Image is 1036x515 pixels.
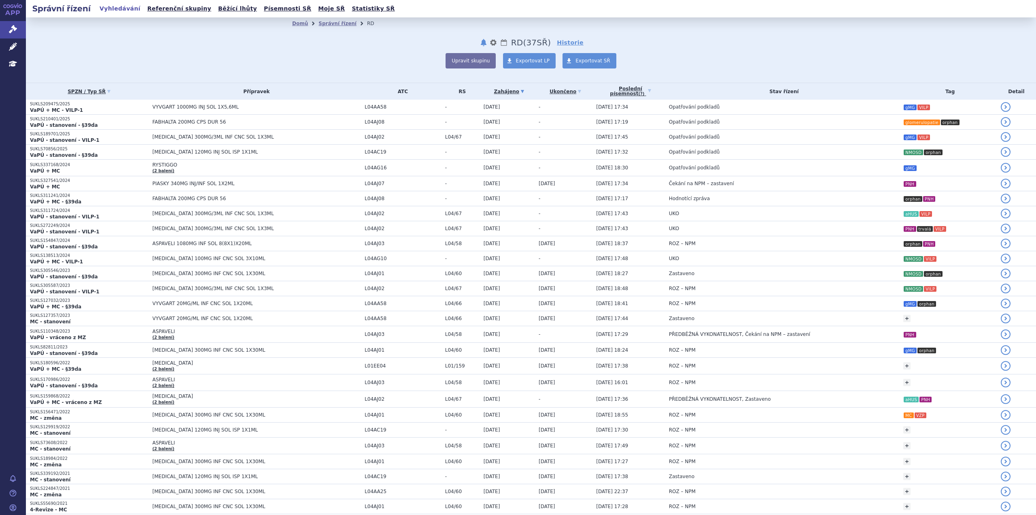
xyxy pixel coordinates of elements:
span: VYVGART 1000MG INJ SOL 1X5,6ML [153,104,355,110]
p: SUKLS327541/2024 [30,178,149,184]
a: detail [1001,329,1011,339]
span: [DATE] [539,271,555,276]
span: [DATE] [484,104,500,110]
i: orphan [924,150,943,155]
span: L04AJ02 [365,396,441,402]
strong: VaPÚ - vráceno z MZ [30,335,86,340]
i: glomerulopatie [904,120,940,125]
span: - [445,119,480,125]
span: - [445,165,480,171]
span: [DATE] [484,412,500,418]
span: [DATE] 17:19 [596,119,628,125]
span: [DATE] [539,412,555,418]
a: Běžící lhůty [216,3,259,14]
p: SUKLS305587/2023 [30,283,149,288]
span: L04/60 [445,271,480,276]
span: [DATE] [539,380,555,385]
p: SUKLS70856/2025 [30,146,149,152]
span: - [539,165,540,171]
p: SUKLS159868/2022 [30,393,149,399]
a: (2 balení) [153,335,174,340]
i: aHUS [904,397,919,402]
span: L04AJ03 [365,380,441,385]
span: [MEDICAL_DATA] 300MG/3ML INF CNC SOL 1X3ML [153,226,355,231]
a: detail [1001,299,1011,308]
a: + [903,362,911,370]
span: [DATE] [539,347,555,353]
span: - [539,149,540,155]
li: RD [367,17,385,30]
p: SUKLS305546/2023 [30,268,149,274]
a: detail [1001,269,1011,278]
span: [DATE] 17:45 [596,134,628,140]
a: detail [1001,487,1011,496]
a: detail [1001,394,1011,404]
span: [DATE] [539,241,555,246]
a: Historie [557,38,584,47]
span: L04AC19 [365,149,441,155]
span: ROZ – NPM [669,347,696,353]
span: Opatřování podkladů [669,104,720,110]
span: L04/67 [445,396,480,402]
strong: VaPÚ - stanovení - VILP-1 [30,214,100,220]
span: L04/58 [445,241,480,246]
a: + [903,488,911,495]
a: detail [1001,254,1011,263]
span: - [445,196,480,201]
a: + [903,458,911,465]
span: [DATE] [484,331,500,337]
a: detail [1001,194,1011,203]
i: PNH [923,241,935,247]
p: SUKLS189701/2025 [30,131,149,137]
span: - [445,181,480,186]
span: [MEDICAL_DATA] 300MG/3ML INF CNC SOL 1X3ML [153,134,355,140]
strong: VaPÚ + MC - §39da [30,199,81,205]
strong: VaPÚ - stanovení - §39da [30,122,98,128]
span: L04AA58 [365,316,441,321]
span: UKO [669,226,679,231]
span: - [445,256,480,261]
span: [DATE] 18:30 [596,165,628,171]
a: + [903,442,911,449]
span: - [445,104,480,110]
span: L04AJ01 [365,347,441,353]
span: ( SŘ) [523,38,551,47]
strong: VaPÚ - stanovení - §39da [30,152,98,158]
span: ROZ – NPM [669,286,696,291]
span: [DATE] [484,380,500,385]
a: detail [1001,457,1011,466]
span: L04/58 [445,380,480,385]
th: RS [441,83,480,100]
span: [DATE] [539,316,555,321]
span: L04/58 [445,331,480,337]
span: [DATE] 18:41 [596,301,628,306]
span: RYSTIGGO [153,162,355,168]
span: ROZ – NPM [669,427,696,433]
span: [MEDICAL_DATA] 100MG INF CNC SOL 3X10ML [153,256,355,261]
span: [DATE] 17:29 [596,331,628,337]
i: orphan [924,271,943,277]
a: Exportovat LP [503,53,556,68]
a: Ukončeno [539,86,592,97]
span: L04AA58 [365,301,441,306]
span: [MEDICAL_DATA] 300MG/3ML INF CNC SOL 1X3ML [153,211,355,216]
strong: MC - stanovení [30,319,70,325]
strong: VaPÚ - stanovení - VILP-1 [30,137,100,143]
a: detail [1001,147,1011,157]
i: orphan [917,301,936,307]
i: NMOSD [904,256,923,262]
span: [DATE] [539,181,555,186]
a: detail [1001,284,1011,293]
p: SUKLS154847/2024 [30,238,149,244]
span: [DATE] [484,134,500,140]
span: [DATE] 18:37 [596,241,628,246]
a: (2 balení) [153,383,174,388]
p: SUKLS272249/2024 [30,223,149,229]
a: + [903,426,911,434]
p: SUKLS127032/2023 [30,298,149,303]
span: [DATE] [484,271,500,276]
p: SUKLS209475/2025 [30,101,149,107]
th: Stav řízení [665,83,900,100]
p: SUKLS129919/2022 [30,424,149,430]
span: [DATE] 17:34 [596,104,628,110]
